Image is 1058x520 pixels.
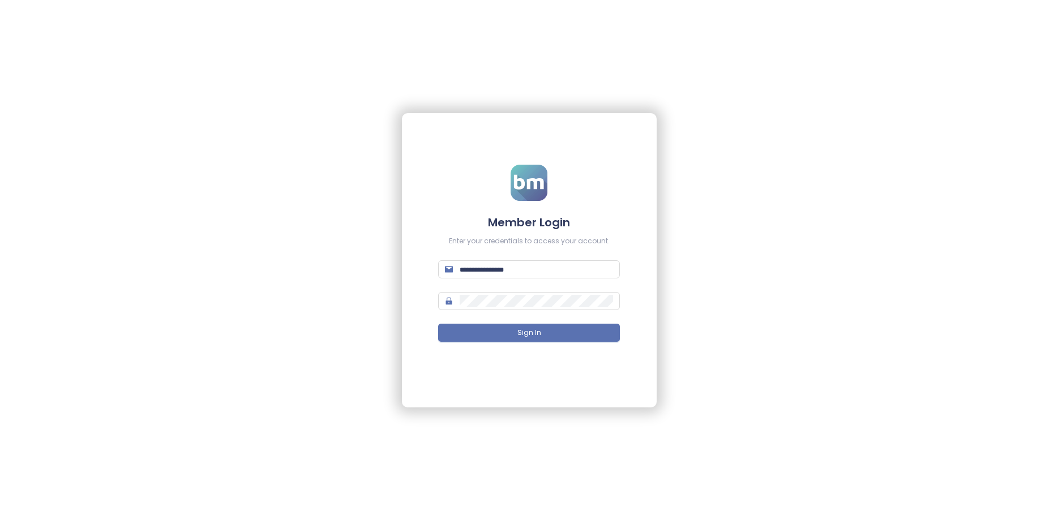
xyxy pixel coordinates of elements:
h4: Member Login [438,214,620,230]
div: Enter your credentials to access your account. [438,236,620,247]
span: lock [445,297,453,305]
span: mail [445,265,453,273]
span: Sign In [517,328,541,338]
button: Sign In [438,324,620,342]
img: logo [511,165,547,201]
